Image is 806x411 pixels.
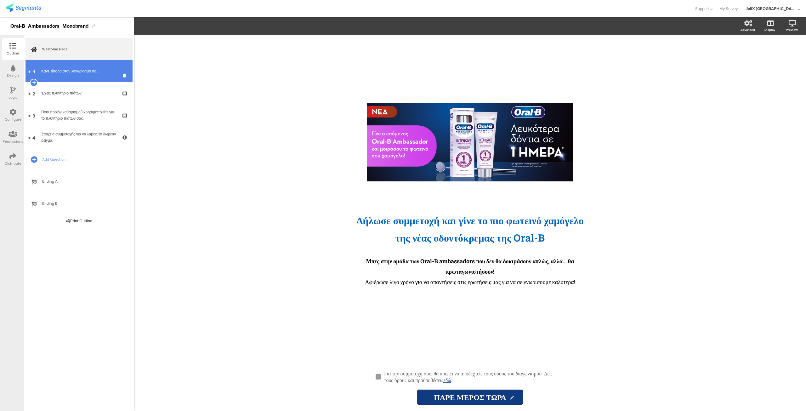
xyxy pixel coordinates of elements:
input: Start [417,390,523,405]
p: Για την συμμετοχή σου, θα πρέπει να αποδεχτείς τους όρους του διαγωνισμού. Δες τους όρους και προ... [384,370,561,383]
div: Advanced [741,27,755,32]
a: 4 Στοιχεία συμμετοχής για να λάβεις το δωρεάν δείγμα: [26,126,133,148]
div: Preview [786,27,798,32]
div: Permissions [3,139,23,144]
span: Welcome Page [42,46,123,52]
div: Στοιχεία συμμετοχής για να λάβεις το δωρεάν δείγμα: [41,131,116,144]
div: Display [764,27,775,32]
div: Distribute [5,161,21,166]
strong: Μπες στην ομάδα των Oral-B ambassadors που δεν θα δοκιμάσουν απλώς, αλλά… θα πρωταγωνιστήσουν! [366,257,574,275]
span: Add Question [42,156,123,163]
div: Ποιο προϊόν καθαρισμού χρησιμοποιείτε για το πλυντήριο πιάτων σας; [41,109,116,122]
div: Design [7,72,19,78]
a: Ending B [26,192,133,214]
span: 1 [33,68,35,75]
span: 3 [32,112,35,119]
div: JoltX [GEOGRAPHIC_DATA] [746,6,796,12]
div: Oral-B_Ambassadors_Monobrand [10,21,88,31]
a: 2 'Εχεις πλυντήριο πιάτων; [26,82,133,104]
div: Κάνε είσοδο στον λογαριασμό σου: [41,68,116,74]
div: 'Εχεις πλυντήριο πιάτων; [41,90,116,96]
span: Support [695,6,709,12]
a: εδώ [443,377,451,383]
img: segmanta logo [6,4,41,12]
span: Δήλωσε συμμετοχή και γίνε το πιο φωτεινό χαμόγελο της νέας οδοντόκρεμα ς της Oral-B [356,214,584,244]
a: 3 Ποιο προϊόν καθαρισμού χρησιμοποιείτε για το πλυντήριο πιάτων σας; [26,104,133,126]
div: Configure [5,117,21,122]
span: Αφιέρωσε λίγο χρόνο για να απαντήσεις στις ερωτήσεις μας για να σε γνωρίσουμε καλύτερα! [365,278,575,286]
div: Print Outline [66,218,92,224]
a: Welcome Page [26,38,133,60]
span: 4 [32,134,35,141]
span: 2 [32,90,35,97]
a: 1 Κάνε είσοδο στον λογαριασμό σου: [26,60,133,82]
span: Ending A [42,178,123,185]
div: Outline [7,50,19,56]
span: Ending B [42,200,123,207]
a: Ending A [26,170,133,192]
div: Logic [9,94,18,100]
i: Delete [123,72,128,78]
